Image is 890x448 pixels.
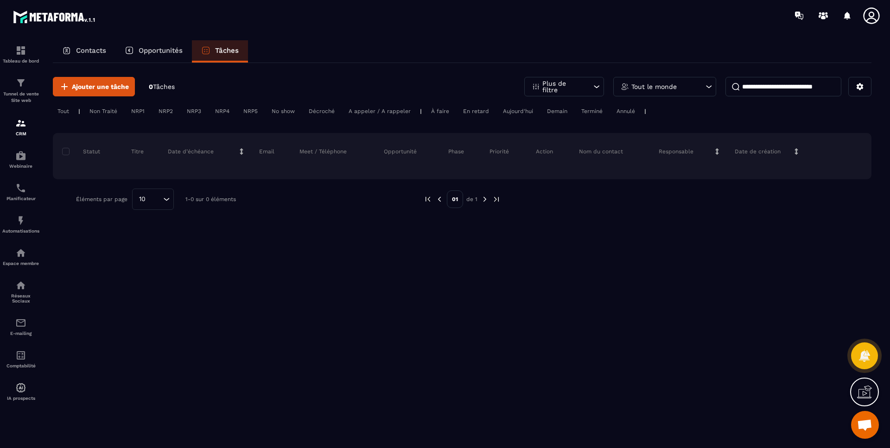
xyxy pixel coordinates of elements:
p: Date de création [735,148,781,155]
div: En retard [458,106,494,117]
p: E-mailing [2,331,39,336]
img: prev [435,195,444,203]
img: formation [15,45,26,56]
p: Meet / Téléphone [299,148,347,155]
a: Contacts [53,40,115,63]
p: Titre [131,148,144,155]
p: Tableau de bord [2,58,39,63]
p: de 1 [466,196,477,203]
div: À faire [426,106,454,117]
p: 0 [149,82,175,91]
a: social-networksocial-networkRéseaux Sociaux [2,273,39,310]
div: Aujourd'hui [498,106,538,117]
p: Nom du contact [579,148,623,155]
div: Non Traité [85,106,122,117]
img: automations [15,382,26,393]
div: No show [267,106,299,117]
p: Phase [448,148,464,155]
img: formation [15,77,26,88]
a: formationformationTunnel de vente Site web [2,70,39,111]
div: Ouvrir le chat [851,411,879,439]
a: formationformationCRM [2,111,39,143]
div: NRP4 [210,106,234,117]
p: Automatisations [2,228,39,233]
div: Demain [542,106,572,117]
p: Responsable [659,148,693,155]
a: formationformationTableau de bord [2,38,39,70]
button: Ajouter une tâche [53,77,135,96]
a: Tâches [192,40,248,63]
p: Tout le monde [631,83,677,90]
img: scheduler [15,183,26,194]
p: Action [536,148,553,155]
p: Contacts [76,46,106,55]
p: Opportunités [139,46,183,55]
p: Comptabilité [2,363,39,368]
img: email [15,317,26,328]
p: Réseaux Sociaux [2,293,39,303]
img: formation [15,118,26,129]
div: NRP1 [127,106,149,117]
div: A appeler / A rappeler [344,106,415,117]
div: Décroché [304,106,339,117]
a: automationsautomationsWebinaire [2,143,39,176]
span: Tâches [153,83,175,90]
img: next [492,195,501,203]
img: automations [15,247,26,259]
p: Opportunité [384,148,417,155]
p: 1-0 sur 0 éléments [185,196,236,202]
img: automations [15,150,26,161]
span: Ajouter une tâche [72,82,129,91]
p: Date d’échéance [168,148,214,155]
img: social-network [15,280,26,291]
input: Search for option [149,194,161,204]
p: | [78,108,80,114]
p: Planificateur [2,196,39,201]
a: schedulerschedulerPlanificateur [2,176,39,208]
img: accountant [15,350,26,361]
img: prev [424,195,432,203]
p: 01 [447,190,463,208]
p: Éléments par page [76,196,127,202]
p: | [644,108,646,114]
div: Search for option [132,189,174,210]
a: emailemailE-mailing [2,310,39,343]
span: 10 [136,194,149,204]
a: accountantaccountantComptabilité [2,343,39,375]
img: logo [13,8,96,25]
a: Opportunités [115,40,192,63]
a: automationsautomationsAutomatisations [2,208,39,240]
div: NRP3 [182,106,206,117]
a: automationsautomationsEspace membre [2,240,39,273]
p: Espace membre [2,261,39,266]
p: Statut [64,148,100,155]
p: Email [259,148,274,155]
p: | [420,108,422,114]
div: Terminé [577,106,607,117]
p: Plus de filtre [542,80,583,93]
p: Webinaire [2,164,39,169]
img: next [481,195,489,203]
p: CRM [2,131,39,136]
div: Annulé [612,106,640,117]
p: Tunnel de vente Site web [2,91,39,104]
p: IA prospects [2,396,39,401]
div: NRP5 [239,106,262,117]
p: Tâches [215,46,239,55]
img: automations [15,215,26,226]
div: NRP2 [154,106,178,117]
p: Priorité [489,148,509,155]
div: Tout [53,106,74,117]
